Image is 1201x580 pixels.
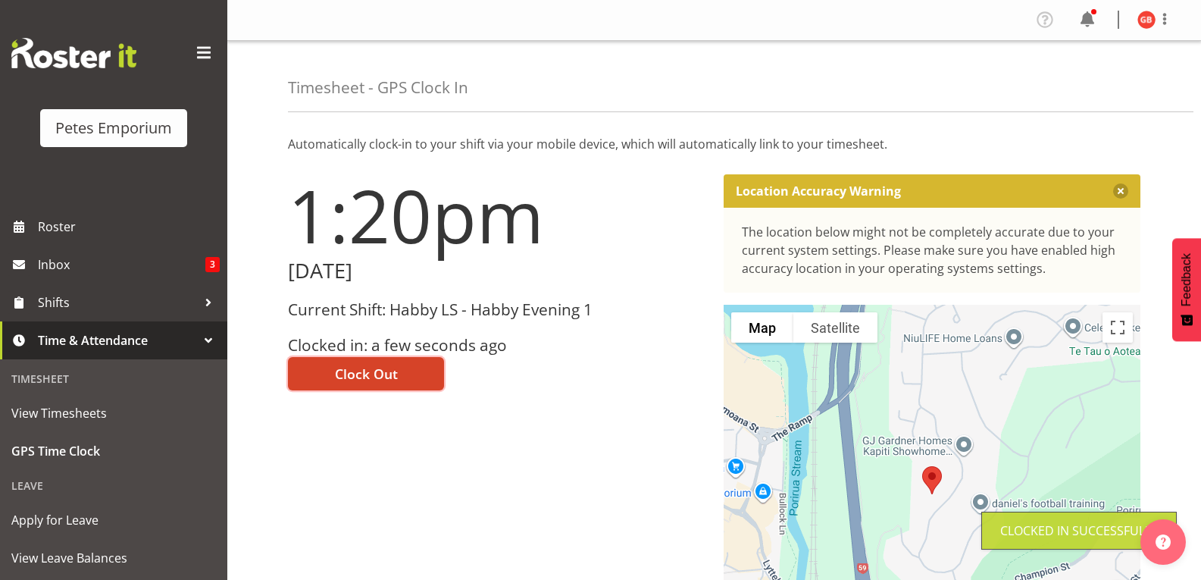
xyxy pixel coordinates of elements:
span: Inbox [38,253,205,276]
span: Time & Attendance [38,329,197,352]
button: Close message [1113,183,1128,199]
h3: Clocked in: a few seconds ago [288,337,705,354]
span: Shifts [38,291,197,314]
img: help-xxl-2.png [1156,535,1171,550]
h2: [DATE] [288,259,705,283]
p: Automatically clock-in to your shift via your mobile device, which will automatically link to you... [288,135,1140,153]
a: View Leave Balances [4,539,224,577]
span: Feedback [1180,253,1193,306]
button: Show street map [731,312,793,343]
h3: Current Shift: Habby LS - Habby Evening 1 [288,301,705,318]
button: Feedback - Show survey [1172,238,1201,341]
button: Toggle fullscreen view [1102,312,1133,343]
span: Clock Out [335,364,398,384]
div: Leave [4,470,224,501]
span: Apply for Leave [11,509,216,531]
img: gillian-byford11184.jpg [1137,11,1156,29]
a: Apply for Leave [4,501,224,539]
span: View Timesheets [11,402,216,425]
span: Roster [38,215,220,238]
div: Clocked in Successfully [1000,522,1158,540]
a: GPS Time Clock [4,432,224,470]
button: Show satellite imagery [793,312,877,343]
span: View Leave Balances [11,547,216,569]
a: View Timesheets [4,394,224,432]
span: GPS Time Clock [11,440,216,462]
div: Timesheet [4,363,224,394]
span: 3 [205,257,220,272]
div: The location below might not be completely accurate due to your current system settings. Please m... [742,223,1123,277]
h1: 1:20pm [288,174,705,256]
h4: Timesheet - GPS Clock In [288,79,468,96]
button: Clock Out [288,357,444,390]
div: Petes Emporium [55,117,172,140]
p: Location Accuracy Warning [736,183,901,199]
img: Rosterit website logo [11,38,136,68]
